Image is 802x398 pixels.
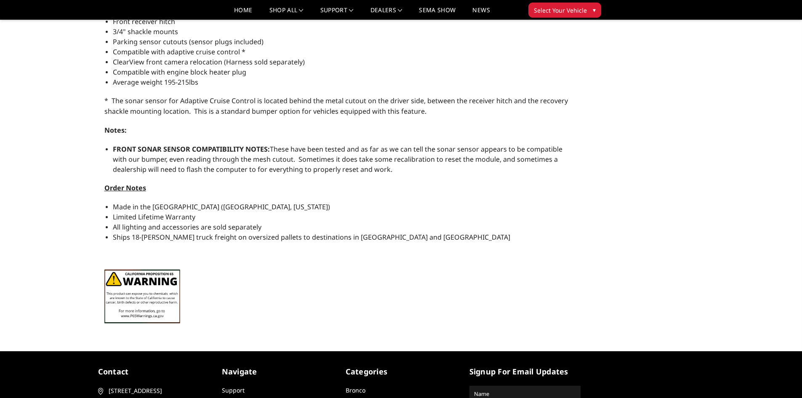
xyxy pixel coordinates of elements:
[113,57,305,67] span: ClearView front camera relocation (Harness sold separately)
[222,366,333,377] h5: Navigate
[469,366,581,377] h5: signup for email updates
[113,232,510,242] span: Ships 18-[PERSON_NAME] truck freight on oversized pallets to destinations in [GEOGRAPHIC_DATA] an...
[113,144,562,174] span: These have been tested and as far as we can tell the sonar sensor appears to be compatible with o...
[113,27,178,36] span: 3/4" shackle mounts
[534,6,587,15] span: Select Your Vehicle
[346,386,365,394] a: Bronco
[593,5,596,14] span: ▾
[419,7,456,19] a: SEMA Show
[113,144,270,154] strong: FRONT SONAR SENSOR COMPATIBILITY NOTES:
[98,366,209,377] h5: contact
[269,7,304,19] a: shop all
[113,17,175,26] span: Front receiver hitch
[346,366,457,377] h5: Categories
[528,3,601,18] button: Select Your Vehicle
[104,126,127,135] strong: Notes:
[104,183,146,192] strong: Order Notes
[104,96,568,116] span: * The sonar sensor for Adaptive Cruise Control is located behind the metal cutout on the driver s...
[760,358,802,398] iframe: Chat Widget
[113,202,330,211] span: Made in the [GEOGRAPHIC_DATA] ([GEOGRAPHIC_DATA], [US_STATE])
[234,7,252,19] a: Home
[113,212,195,222] span: Limited Lifetime Warranty
[113,47,245,56] span: Compatible with adaptive cruise control *
[320,7,354,19] a: Support
[113,37,264,46] span: Parking sensor cutouts (sensor plugs included)
[370,7,402,19] a: Dealers
[113,67,246,77] span: Compatible with engine block heater plug
[113,222,261,232] span: All lighting and accessories are sold separately
[222,386,245,394] a: Support
[472,7,490,19] a: News
[113,77,198,87] span: Average weight 195-215lbs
